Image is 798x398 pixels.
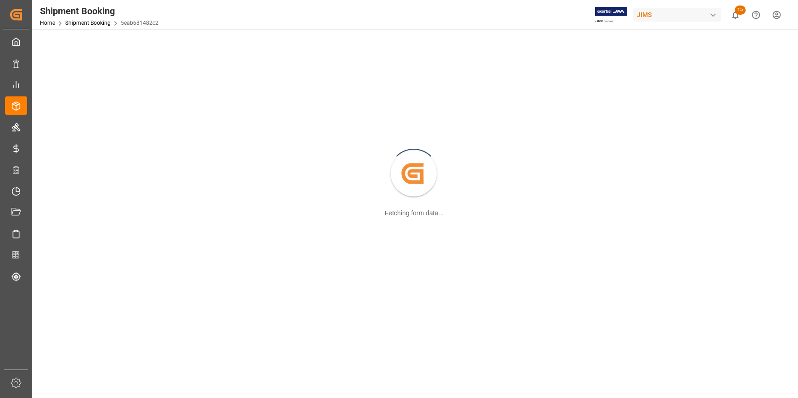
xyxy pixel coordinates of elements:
[40,4,158,18] div: Shipment Booking
[633,8,721,22] div: JIMS
[633,6,725,23] button: JIMS
[65,20,111,26] a: Shipment Booking
[595,7,627,23] img: Exertis%20JAM%20-%20Email%20Logo.jpg_1722504956.jpg
[735,6,746,15] span: 15
[746,5,766,25] button: Help Center
[385,208,444,218] div: Fetching form data...
[725,5,746,25] button: show 15 new notifications
[40,20,55,26] a: Home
